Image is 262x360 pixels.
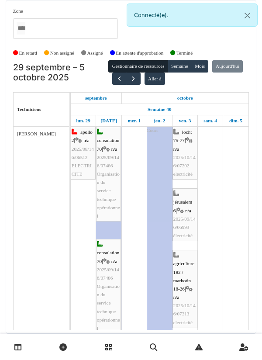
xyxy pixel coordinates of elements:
[168,60,192,73] button: Semaine
[111,146,117,152] span: n/a
[173,233,193,238] span: électricité
[72,146,94,160] span: 2025/08/146/06512
[83,93,109,104] a: 29 septembre 2025
[212,60,243,73] button: Aujourd'hui
[238,4,257,27] button: Close
[176,49,193,57] label: Terminé
[97,250,120,263] span: consolation 70
[17,131,56,136] span: [PERSON_NAME]
[126,73,141,85] button: Suivant
[145,104,173,115] a: Semaine 40
[72,128,95,178] div: |
[17,107,41,112] span: Techniciens
[173,216,196,230] span: 2025/09/146/06993
[145,73,165,85] button: Aller à
[127,3,258,27] div: Connecté(e).
[176,115,193,126] a: 3 octobre 2025
[17,22,25,35] input: Tous
[108,60,168,73] button: Gestionnaire de ressources
[173,303,196,316] span: 2025/10/146/07313
[173,294,179,300] span: n/a
[173,128,196,178] div: |
[83,138,90,143] span: n/a
[72,129,93,143] span: apollo 2
[173,199,193,213] span: jérusalem 6
[111,259,117,264] span: n/a
[97,240,120,332] div: |
[50,49,74,57] label: Non assigné
[125,115,142,126] a: 1 octobre 2025
[87,49,103,57] label: Assigné
[201,115,219,126] a: 4 octobre 2025
[116,49,163,57] label: En attente d'approbation
[13,62,109,83] h2: 29 septembre – 5 octobre 2025
[173,320,193,325] span: electricité
[97,171,120,218] span: Organisation du service technique opérationnel
[74,115,92,126] a: 29 septembre 2025
[173,261,194,291] span: agriculture 182 / marbotin 18-26
[173,155,196,168] span: 2025/10/146/07202
[191,60,209,73] button: Mois
[97,128,120,220] div: |
[173,129,192,143] span: locht 75-77
[72,163,92,177] span: ELECTRICITE
[173,171,193,177] span: electricité
[97,138,120,151] span: consolation 70
[173,251,196,327] div: |
[19,49,37,57] label: En retard
[173,146,179,152] span: n/a
[147,128,159,133] span: Cours
[98,115,119,126] a: 30 septembre 2025
[97,267,119,280] span: 2025/09/146/07486
[227,115,245,126] a: 5 octobre 2025
[175,93,195,104] a: 1 octobre 2025
[112,73,127,85] button: Précédent
[13,7,23,15] label: Zone
[97,155,119,168] span: 2025/09/146/07486
[152,115,167,126] a: 2 octobre 2025
[185,208,191,213] span: n/a
[97,284,120,331] span: Organisation du service technique opérationnel
[173,190,196,240] div: |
